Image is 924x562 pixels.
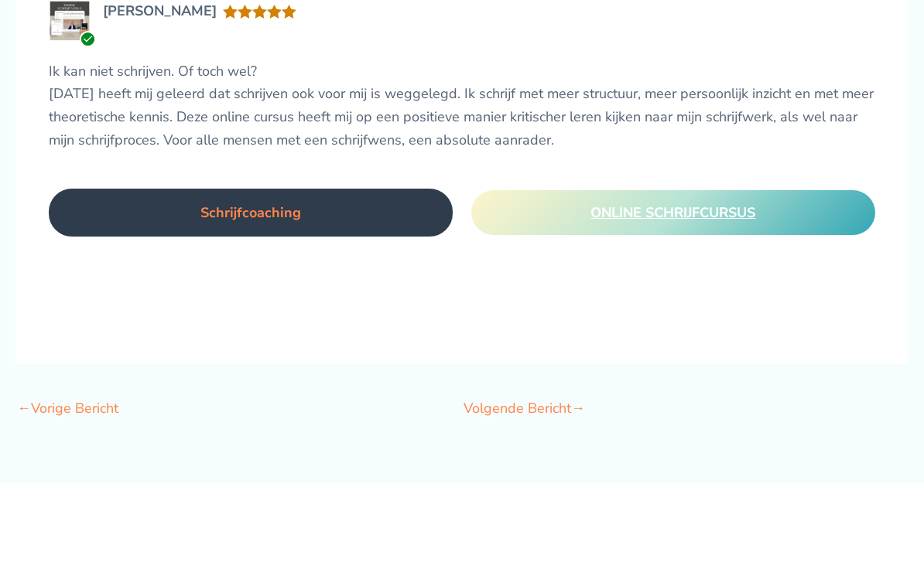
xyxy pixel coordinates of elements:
div: Geverifieerde koper [80,31,96,47]
span: ← [17,399,31,417]
a: Schrijfcoaching [49,189,453,237]
a: Vorige Bericht [17,393,118,426]
a: ONLINE SCHRIJFCURSUS [471,190,875,235]
p: Ik kan niet schrijven. Of toch wel? [DATE] heeft mij geleerd dat schrijven ook voor mij is weggel... [49,60,875,152]
nav: Bericht navigatie [15,364,909,427]
span: ONLINE SCHRIJFCURSUS [590,203,755,222]
div: ONLINE SCHRIJFCURSUS: boek schrijven & schrijver worden Gewaardeerd met 5 van de 5 [223,4,296,19]
span: Gewaardeerd uit 5 [223,4,296,53]
a: Volgende Bericht [464,393,585,426]
span: → [571,399,585,417]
